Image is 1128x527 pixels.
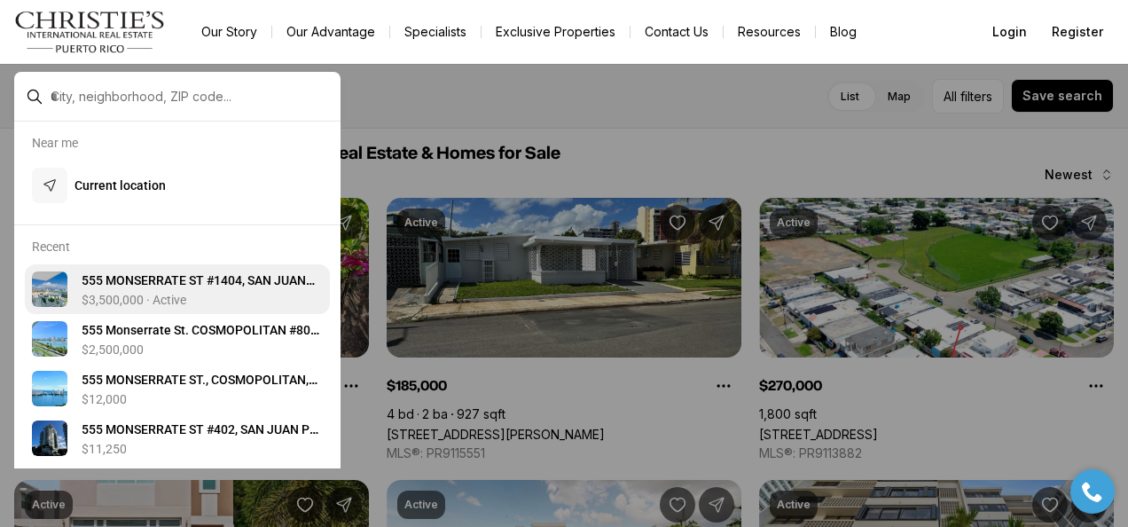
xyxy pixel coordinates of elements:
[631,20,723,44] button: Contact Us
[25,314,330,364] a: View details: 555 Monserrate St. COSMOPOLITAN #802
[992,25,1027,39] span: Login
[32,240,70,254] p: Recent
[82,293,186,307] p: $3,500,000 · Active
[816,20,871,44] a: Blog
[482,20,630,44] a: Exclusive Properties
[1041,14,1114,50] button: Register
[82,422,320,454] span: 5 5 5 M O N S E R R A T E S T # 4 0 2 , S A N J U A N P R , 0 0 9 0 7
[1052,25,1103,39] span: Register
[32,136,78,150] p: Near me
[82,323,320,355] span: 5 5 5 M o n s e r r a t e S t . C O S M O P O L I T A N # 8 0 2 , S A N J U A N P R , 0 0 9 0 7
[25,264,330,314] a: View details: 555 MONSERRATE ST #1404
[390,20,481,44] a: Specialists
[982,14,1038,50] button: Login
[82,442,127,456] p: $11,250
[25,463,330,513] a: View details: 555 MONSERRATE ST #503
[82,342,144,357] p: $2,500,000
[82,373,317,405] span: 5 5 5 M O N S E R R A T E S T . , C O S M O P O L I T A N , S A N J U A N P R , 0 0 9 0 7
[82,273,315,305] span: 5 5 5 M O N S E R R A T E S T # 1 4 0 4 , S A N J U A N P R , 0 0 9 0 7
[25,364,330,413] a: View details: 555 MONSERRATE ST., COSMOPOLITAN
[724,20,815,44] a: Resources
[74,177,166,194] p: Current location
[14,11,166,53] img: logo
[187,20,271,44] a: Our Story
[25,161,330,210] button: Current location
[82,392,127,406] p: $12,000
[272,20,389,44] a: Our Advantage
[25,413,330,463] a: View details: 555 MONSERRATE ST #402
